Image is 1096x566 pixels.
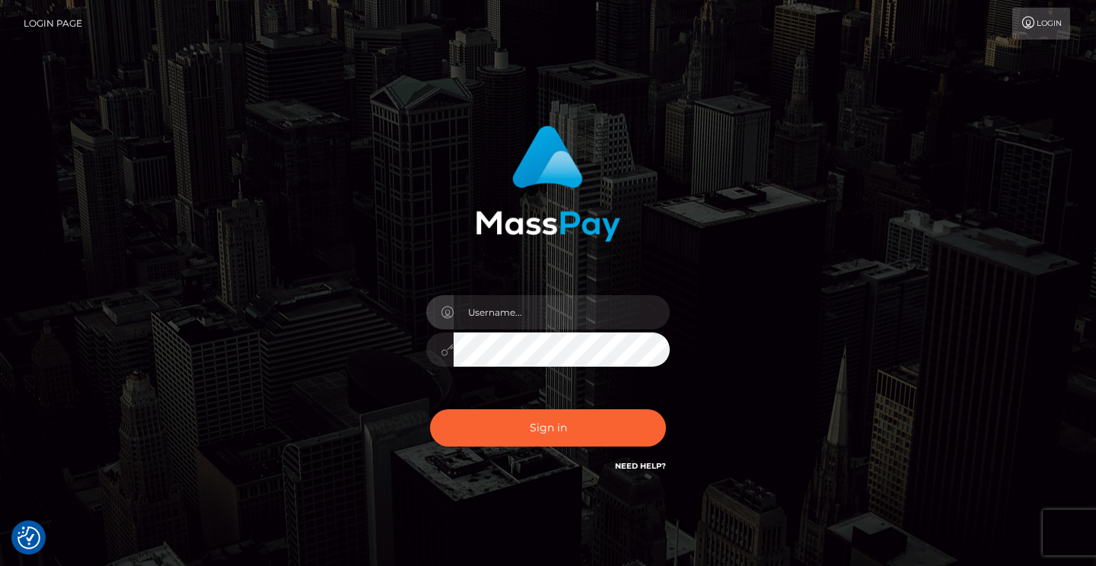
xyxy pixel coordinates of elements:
[18,526,40,549] button: Consent Preferences
[18,526,40,549] img: Revisit consent button
[1012,8,1070,40] a: Login
[476,126,620,242] img: MassPay Login
[615,461,666,471] a: Need Help?
[454,295,670,329] input: Username...
[430,409,666,447] button: Sign in
[24,8,82,40] a: Login Page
